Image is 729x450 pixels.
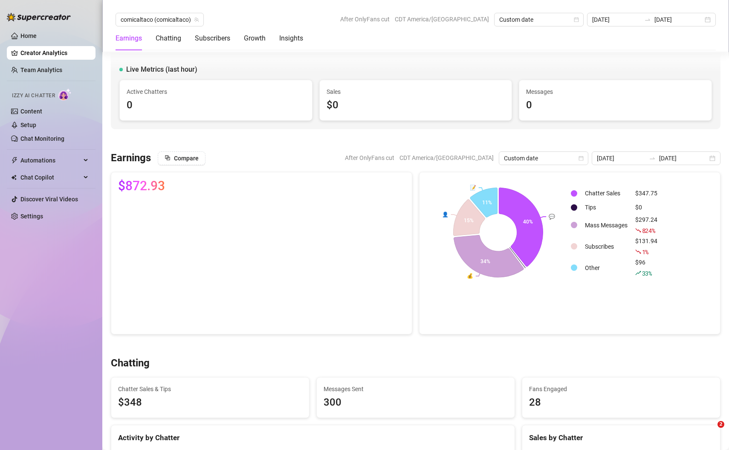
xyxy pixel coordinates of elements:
[7,13,71,21] img: logo-BBDzfeDw.svg
[642,269,652,277] span: 33 %
[597,154,645,163] input: Start date
[581,236,631,257] td: Subscribes
[635,203,657,212] div: $0
[116,33,142,44] div: Earnings
[642,226,655,235] span: 824 %
[158,151,205,165] button: Compare
[118,395,302,411] span: $348
[649,155,656,162] span: swap-right
[345,151,394,164] span: After OnlyFans cut
[127,87,305,96] span: Active Chatters
[581,258,631,278] td: Other
[20,213,43,220] a: Settings
[635,227,641,233] span: fall
[20,122,36,128] a: Setup
[442,211,448,218] text: 👤
[579,156,584,161] span: calendar
[127,97,305,113] div: 0
[111,357,150,370] h3: Chatting
[654,15,703,24] input: End date
[700,421,720,441] iframe: Intercom live chat
[20,196,78,203] a: Discover Viral Videos
[118,179,165,193] span: $872.93
[174,155,199,162] span: Compare
[11,157,18,164] span: thunderbolt
[581,215,631,235] td: Mass Messages
[659,154,708,163] input: End date
[574,17,579,22] span: calendar
[20,32,37,39] a: Home
[635,189,657,198] div: $347.75
[504,152,583,165] span: Custom date
[58,88,72,101] img: AI Chatter
[111,151,151,165] h3: Earnings
[20,135,64,142] a: Chat Monitoring
[20,108,42,115] a: Content
[20,67,62,73] a: Team Analytics
[340,13,390,26] span: After OnlyFans cut
[121,13,199,26] span: comicaltaco (comicaltaco)
[118,432,508,444] div: Activity by Chatter
[717,421,724,428] span: 2
[635,249,641,255] span: fall
[195,33,230,44] div: Subscribers
[118,384,302,394] span: Chatter Sales & Tips
[126,64,197,75] span: Live Metrics (last hour)
[324,384,508,394] span: Messages Sent
[644,16,651,23] span: swap-right
[156,33,181,44] div: Chatting
[642,248,648,256] span: 1 %
[649,155,656,162] span: to
[11,174,17,180] img: Chat Copilot
[244,33,266,44] div: Growth
[399,151,494,164] span: CDT America/[GEOGRAPHIC_DATA]
[279,33,303,44] div: Insights
[644,16,651,23] span: to
[194,17,199,22] span: team
[529,384,713,394] span: Fans Engaged
[467,273,473,279] text: 💰
[635,258,657,278] div: $96
[526,97,705,113] div: 0
[20,171,81,184] span: Chat Copilot
[499,13,579,26] span: Custom date
[20,46,89,60] a: Creator Analytics
[324,395,508,411] div: 300
[395,13,489,26] span: CDT America/[GEOGRAPHIC_DATA]
[327,87,505,96] span: Sales
[592,15,641,24] input: Start date
[165,155,171,161] span: block
[549,213,555,220] text: 💬
[327,97,505,113] div: $0
[529,395,713,411] div: 28
[529,432,713,444] div: Sales by Chatter
[12,92,55,100] span: Izzy AI Chatter
[635,270,641,276] span: rise
[20,154,81,167] span: Automations
[470,184,476,191] text: 📝
[635,236,657,257] div: $131.94
[526,87,705,96] span: Messages
[581,187,631,200] td: Chatter Sales
[581,201,631,214] td: Tips
[635,215,657,235] div: $297.24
